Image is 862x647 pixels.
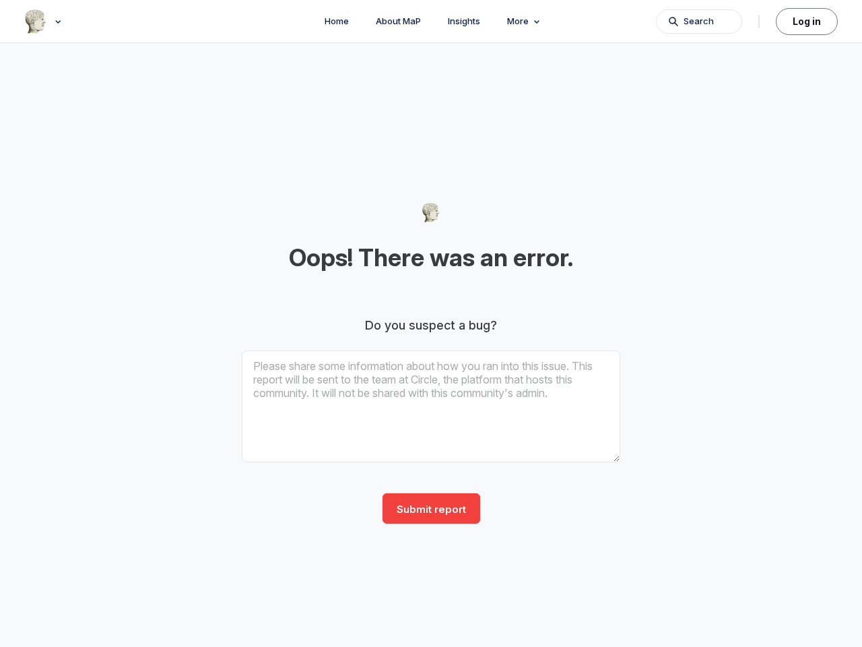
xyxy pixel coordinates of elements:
a: Insights [437,10,491,33]
span: More [507,15,543,28]
h4: Do you suspect a bug? [242,316,620,334]
button: Search [656,9,742,34]
input: Submit report [383,493,480,524]
h1: Oops! There was an error. [242,243,620,273]
button: More [496,10,549,33]
a: Home [314,10,360,33]
button: Museums as Progress logo [24,8,65,35]
img: Museums as Progress logo [24,9,47,34]
button: Log in [776,8,838,35]
a: About MaP [365,10,432,33]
